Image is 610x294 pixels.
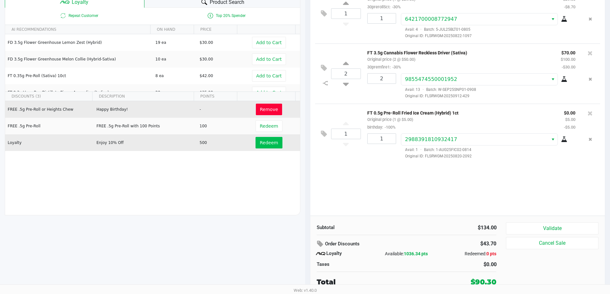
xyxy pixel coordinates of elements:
[377,250,436,257] div: Available:
[401,153,575,159] span: Original ID: FLSRWGM-20250820-2092
[586,133,595,145] button: Remove the package from the orderLine
[390,4,401,9] span: -30%
[5,25,150,34] th: AI RECOMMENDATIONS
[565,117,575,122] small: $5.00
[260,140,278,145] span: Redeem
[5,68,152,84] td: FT 0.35g Pre-Roll (Sativa) 10ct
[150,25,194,34] th: ON HAND
[5,51,152,68] td: FD 3.5g Flower Greenhouse Melon Collie (Hybrid-Sativa)
[548,13,557,25] button: Select
[5,101,94,118] td: FREE .5g Pre-Roll or Heights Chew
[252,87,286,98] button: Add to Cart
[260,107,278,112] span: Remove
[5,92,92,101] th: DISCOUNTS (3)
[256,120,282,132] button: Redeem
[391,65,401,69] span: -30%
[367,4,401,9] small: 30preroll5ct:
[405,136,457,142] span: 2988391810932417
[367,57,415,62] small: Original price (2 @ $50.00)
[94,134,197,151] td: Enjoy 10% Off
[564,109,575,115] p: $0.00
[401,87,476,92] span: Avail: 13 Batch: W-SEP25SNP01-0908
[317,238,434,250] div: Order Discounts
[152,51,197,68] td: 10 ea
[5,92,300,197] div: Data table
[252,70,286,82] button: Add to Cart
[367,49,551,55] p: FT 3.5g Cannabis Flower Reckless Driver (Sativa)
[194,25,237,34] th: PRICE
[411,261,497,268] div: $0.00
[199,74,213,78] span: $42.00
[5,12,152,20] span: Repeat Customer
[92,92,194,101] th: DESCRIPTION
[367,117,413,122] small: Original price (1 @ $5.00)
[383,125,395,130] span: -100%
[152,12,300,20] span: Top 20% Spender
[94,118,197,134] td: FREE .5g Pre-Roll with 100 Points
[471,277,496,287] div: $90.30
[252,37,286,48] button: Add to Cart
[420,87,426,92] span: ·
[5,84,152,101] td: FT 0.3g Vape Pen Distillate Pisces Ascending (Indica)
[317,250,377,258] div: Loyalty
[562,65,575,69] small: -$30.00
[59,12,67,20] inline-svg: Is repeat customer
[564,4,575,9] small: -$8.70
[317,261,402,268] div: Taxes
[564,125,575,130] small: -$5.00
[401,27,470,32] span: Avail: 4 Batch: 5-JUL25BLT01-0805
[506,222,598,234] button: Validate
[411,224,497,232] div: $134.00
[561,49,575,55] p: $70.00
[199,57,213,61] span: $30.00
[436,250,496,257] div: Redeemed:
[199,90,213,95] span: $35.00
[405,76,457,82] span: 9855474550001952
[256,137,282,148] button: Redeem
[320,79,331,87] inline-svg: Split item qty to new line
[199,40,213,45] span: $30.00
[367,109,554,115] p: FT 0.5g Pre-Roll Fried Ice Cream (Hybrid) 1ct
[401,33,575,39] span: Original ID: FLSRWGM-20250822-1097
[197,134,241,151] td: 500
[405,16,457,22] span: 6421700008772947
[548,74,557,85] button: Select
[548,134,557,145] button: Select
[152,68,197,84] td: 8 ea
[561,57,575,62] small: $100.00
[401,147,471,152] span: Avail: 1 Batch: 1-AUG25FIC02-0814
[197,118,241,134] td: 100
[5,134,94,151] td: Loyalty
[152,34,197,51] td: 19 ea
[256,90,282,95] span: Add to Cart
[256,73,282,78] span: Add to Cart
[586,13,595,25] button: Remove the package from the orderLine
[252,53,286,65] button: Add to Cart
[5,34,152,51] td: FD 3.5g Flower Greenhouse Lemon Zest (Hybrid)
[443,238,496,249] div: $43.70
[586,73,595,85] button: Remove the package from the orderLine
[486,251,496,256] span: 0 pts
[256,57,282,62] span: Add to Cart
[317,277,430,287] div: Total
[260,123,278,129] span: Redeem
[418,147,424,152] span: ·
[94,101,197,118] td: Happy Birthday!
[294,288,317,293] span: Web: v1.40.0
[5,118,94,134] td: FREE .5g Pre-Roll
[207,12,214,20] inline-svg: Is a top 20% spender
[194,92,237,101] th: POINTS
[152,84,197,101] td: 20 ea
[197,101,241,118] td: -
[367,125,395,130] small: birthday:
[506,237,598,249] button: Cancel Sale
[404,251,428,256] span: 1036.34 pts
[367,65,401,69] small: 30premfire1:
[401,93,575,99] span: Original ID: FLSRWGM-20250912-429
[256,104,282,115] button: Remove
[317,224,402,231] div: Subtotal
[418,27,424,32] span: ·
[5,25,300,91] div: Data table
[256,40,282,45] span: Add to Cart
